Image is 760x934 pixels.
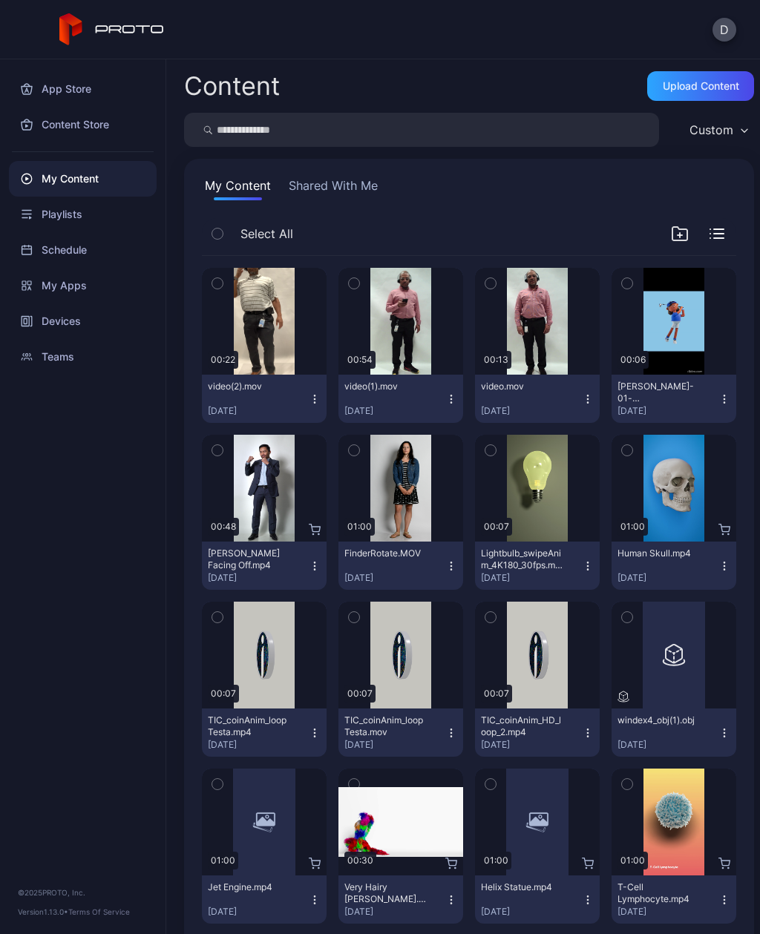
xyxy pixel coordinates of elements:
[338,375,463,423] button: video(1).mov[DATE]
[617,714,699,726] div: windex4_obj(1).obj
[481,381,563,392] div: video.mov
[344,906,445,918] div: [DATE]
[481,906,582,918] div: [DATE]
[208,906,309,918] div: [DATE]
[202,375,327,423] button: video(2).mov[DATE]
[184,73,280,99] div: Content
[647,71,754,101] button: Upload Content
[612,875,736,924] button: T-Cell Lymphocyte.mp4[DATE]
[344,739,445,751] div: [DATE]
[18,887,148,898] div: © 2025 PROTO, Inc.
[9,339,157,375] a: Teams
[344,547,426,559] div: FinderRotate.MOV
[617,572,718,584] div: [DATE]
[617,381,699,404] div: barb-01-bg_I8oU1buG.mp4
[617,739,718,751] div: [DATE]
[682,113,754,147] button: Custom
[9,303,157,339] a: Devices
[481,881,563,893] div: Helix Statue.mp4
[344,405,445,417] div: [DATE]
[202,177,274,200] button: My Content
[208,405,309,417] div: [DATE]
[663,80,739,92] div: Upload Content
[208,381,289,392] div: video(2).mov
[481,572,582,584] div: [DATE]
[481,714,563,738] div: TIC_coinAnim_HD_loop_2.mp4
[612,708,736,757] button: windex4_obj(1).obj[DATE]
[208,547,289,571] div: Manny Pacquiao Facing Off.mp4
[612,542,736,590] button: Human Skull.mp4[DATE]
[481,547,563,571] div: Lightbulb_swipeAnim_4K180_30fps.mp4
[689,122,733,137] div: Custom
[712,18,736,42] button: D
[617,881,699,905] div: T-Cell Lymphocyte.mp4
[202,708,327,757] button: TIC_coinAnim_loopTesta.mp4[DATE]
[344,381,426,392] div: video(1).mov
[617,405,718,417] div: [DATE]
[208,572,309,584] div: [DATE]
[481,739,582,751] div: [DATE]
[9,197,157,232] a: Playlists
[68,907,130,916] a: Terms Of Service
[617,906,718,918] div: [DATE]
[475,542,600,590] button: Lightbulb_swipeAnim_4K180_30fps.mp4[DATE]
[344,881,426,905] div: Very Hairy Jerry.mp4
[338,708,463,757] button: TIC_coinAnim_loopTesta.mov[DATE]
[617,547,699,559] div: Human Skull.mp4
[202,875,327,924] button: Jet Engine.mp4[DATE]
[9,107,157,142] a: Content Store
[475,708,600,757] button: TIC_coinAnim_HD_loop_2.mp4[DATE]
[202,542,327,590] button: [PERSON_NAME] Facing Off.mp4[DATE]
[9,71,157,107] a: App Store
[9,232,157,268] a: Schedule
[475,875,600,924] button: Helix Statue.mp4[DATE]
[344,714,426,738] div: TIC_coinAnim_loopTesta.mov
[286,177,381,200] button: Shared With Me
[338,875,463,924] button: Very Hairy [PERSON_NAME].mp4[DATE]
[475,375,600,423] button: video.mov[DATE]
[9,268,157,303] a: My Apps
[208,881,289,893] div: Jet Engine.mp4
[9,161,157,197] a: My Content
[344,572,445,584] div: [DATE]
[612,375,736,423] button: [PERSON_NAME]-01-bg_I8oU1buG.mp4[DATE]
[18,907,68,916] span: Version 1.13.0 •
[240,225,293,243] span: Select All
[208,739,309,751] div: [DATE]
[481,405,582,417] div: [DATE]
[338,542,463,590] button: FinderRotate.MOV[DATE]
[208,714,289,738] div: TIC_coinAnim_loopTesta.mp4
